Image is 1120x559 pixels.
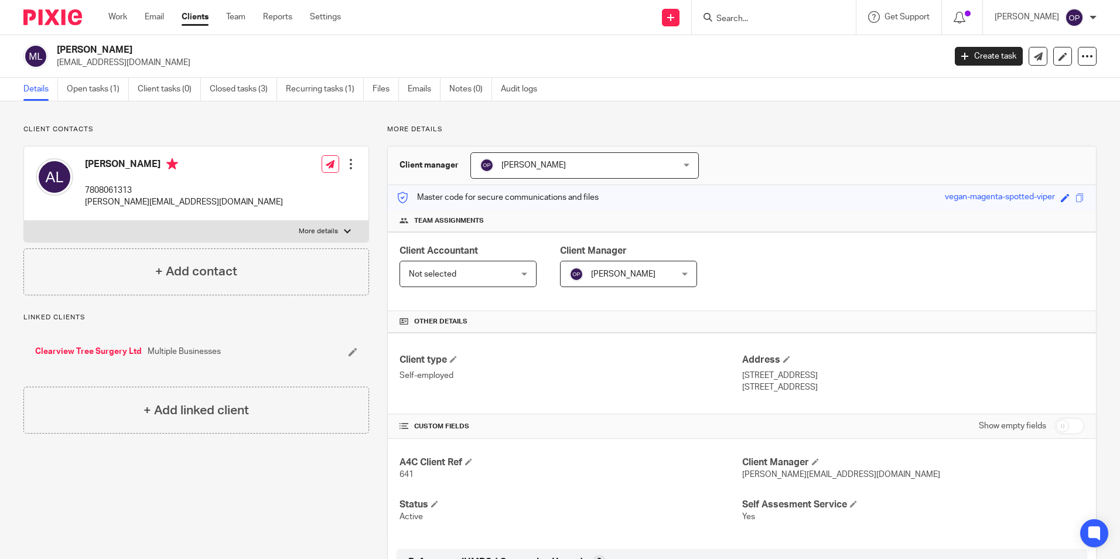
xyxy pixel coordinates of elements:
p: 7808061313 [85,185,283,196]
img: svg%3E [480,158,494,172]
span: Yes [742,513,755,521]
p: Self-employed [399,370,742,381]
span: [PERSON_NAME][EMAIL_ADDRESS][DOMAIN_NAME] [742,471,940,479]
input: Search [715,14,821,25]
a: Clearview Tree Surgery Ltd [35,346,142,357]
a: Clients [182,11,209,23]
img: Pixie [23,9,82,25]
span: Not selected [409,270,456,278]
img: svg%3E [569,267,583,281]
h4: CUSTOM FIELDS [399,422,742,431]
img: svg%3E [23,44,48,69]
h4: Self Assesment Service [742,499,1084,511]
h4: + Add contact [155,263,237,281]
a: Audit logs [501,78,546,101]
a: Team [226,11,245,23]
a: Recurring tasks (1) [286,78,364,101]
span: Active [399,513,423,521]
a: Settings [310,11,341,23]
label: Show empty fields [979,420,1046,432]
img: svg%3E [36,158,73,196]
span: Client Manager [560,246,627,255]
h4: Client Manager [742,456,1084,469]
span: Other details [414,317,467,326]
a: Closed tasks (3) [210,78,277,101]
h4: + Add linked client [144,401,249,420]
a: Notes (0) [449,78,492,101]
p: Client contacts [23,125,369,134]
a: Open tasks (1) [67,78,129,101]
a: Work [108,11,127,23]
p: [PERSON_NAME][EMAIL_ADDRESS][DOMAIN_NAME] [85,196,283,208]
p: [PERSON_NAME] [995,11,1059,23]
p: More details [299,227,338,236]
p: Master code for secure communications and files [397,192,599,203]
h3: Client manager [399,159,459,171]
span: Get Support [885,13,930,21]
p: [STREET_ADDRESS] [742,381,1084,393]
a: Reports [263,11,292,23]
h4: Address [742,354,1084,366]
span: Team assignments [414,216,484,226]
a: Client tasks (0) [138,78,201,101]
h4: Status [399,499,742,511]
a: Details [23,78,58,101]
p: Linked clients [23,313,369,322]
p: [STREET_ADDRESS] [742,370,1084,381]
img: svg%3E [1065,8,1084,27]
h4: A4C Client Ref [399,456,742,469]
h2: [PERSON_NAME] [57,44,761,56]
span: [PERSON_NAME] [501,161,566,169]
a: Emails [408,78,441,101]
a: Create task [955,47,1023,66]
span: Multiple Businesses [148,346,221,357]
p: [EMAIL_ADDRESS][DOMAIN_NAME] [57,57,937,69]
span: Client Accountant [399,246,478,255]
h4: [PERSON_NAME] [85,158,283,173]
a: Files [373,78,399,101]
p: More details [387,125,1097,134]
i: Primary [166,158,178,170]
a: Email [145,11,164,23]
h4: Client type [399,354,742,366]
span: [PERSON_NAME] [591,270,655,278]
div: vegan-magenta-spotted-viper [945,191,1055,204]
span: 641 [399,471,414,479]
